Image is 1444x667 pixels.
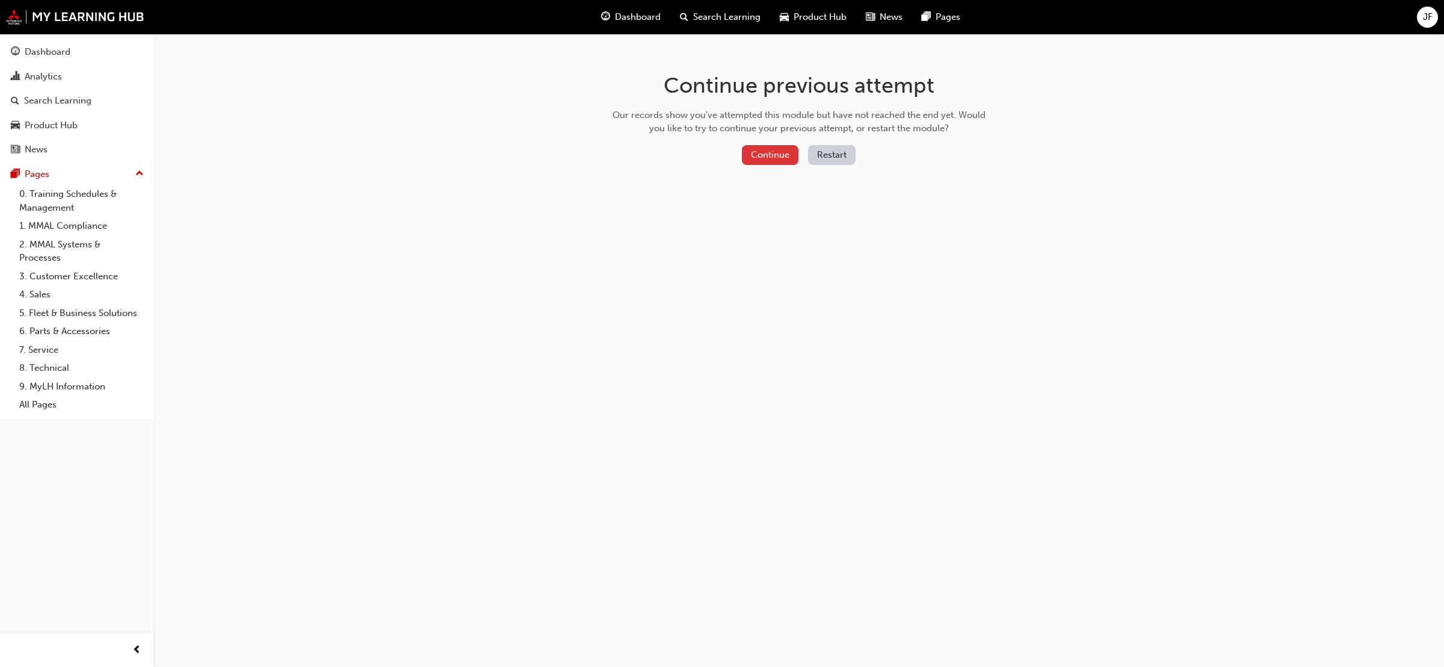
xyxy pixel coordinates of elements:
[880,10,902,24] span: News
[5,39,149,163] button: DashboardAnalyticsSearch LearningProduct HubNews
[14,217,149,235] a: 1. MMAL Compliance
[25,143,48,157] div: News
[856,5,912,29] a: news-iconNews
[608,72,990,99] h1: Continue previous attempt
[14,267,149,286] a: 3. Customer Excellence
[11,47,20,58] span: guage-icon
[14,396,149,414] a: All Pages
[922,10,931,25] span: pages-icon
[5,90,149,112] a: Search Learning
[11,120,20,131] span: car-icon
[11,72,20,82] span: chart-icon
[14,359,149,377] a: 8. Technical
[25,119,78,132] div: Product Hub
[14,304,149,323] a: 5. Fleet & Business Solutions
[615,10,661,24] span: Dashboard
[14,285,149,304] a: 4. Sales
[808,145,856,165] button: Restart
[1417,7,1438,28] button: JF
[693,10,761,24] span: Search Learning
[5,114,149,137] a: Product Hub
[680,10,688,25] span: search-icon
[912,5,970,29] a: pages-iconPages
[5,163,149,185] button: Pages
[14,341,149,359] a: 7. Service
[25,45,70,59] div: Dashboard
[11,96,19,107] span: search-icon
[936,10,960,24] span: Pages
[780,10,789,25] span: car-icon
[1423,10,1433,24] span: JF
[670,5,770,29] a: search-iconSearch Learning
[14,322,149,341] a: 6. Parts & Accessories
[132,643,141,658] span: prev-icon
[794,10,847,24] span: Product Hub
[608,108,990,135] div: Our records show you've attempted this module but have not reached the end yet. Would you like to...
[14,185,149,217] a: 0. Training Schedules & Management
[742,145,798,165] button: Continue
[14,377,149,396] a: 9. MyLH Information
[601,10,610,25] span: guage-icon
[770,5,856,29] a: car-iconProduct Hub
[866,10,875,25] span: news-icon
[11,144,20,155] span: news-icon
[5,138,149,161] a: News
[5,66,149,88] a: Analytics
[5,41,149,63] a: Dashboard
[135,166,144,182] span: up-icon
[6,9,144,25] img: mmal
[591,5,670,29] a: guage-iconDashboard
[25,167,49,181] div: Pages
[11,169,20,180] span: pages-icon
[25,70,62,84] div: Analytics
[24,94,91,108] div: Search Learning
[14,235,149,267] a: 2. MMAL Systems & Processes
